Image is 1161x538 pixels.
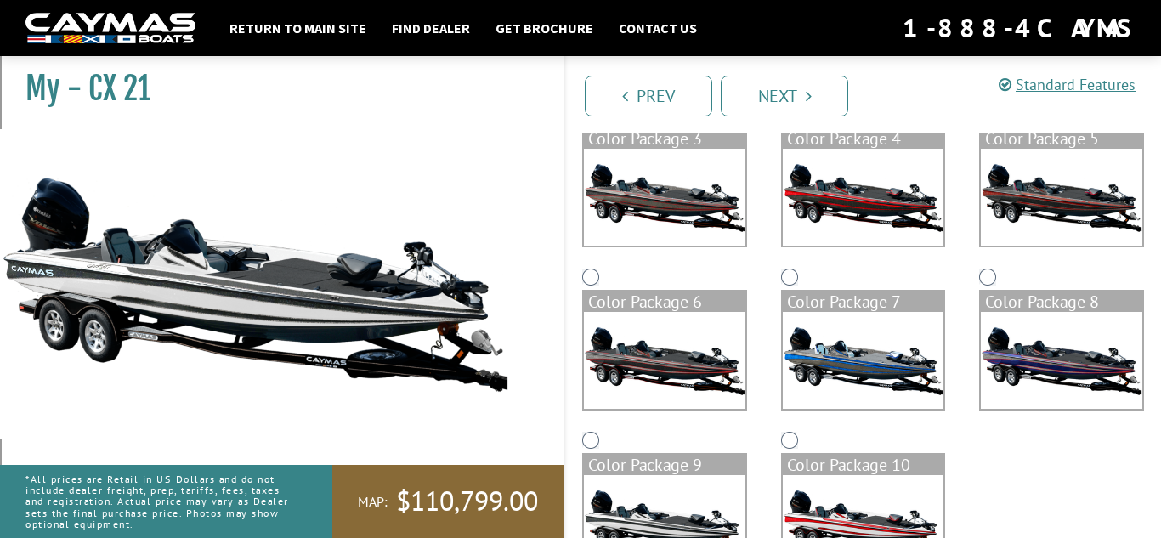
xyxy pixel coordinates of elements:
img: white-logo-c9c8dbefe5ff5ceceb0f0178aa75bf4bb51f6bca0971e226c86eb53dfe498488.png [25,13,195,44]
div: Sort A > Z [7,7,1154,22]
a: Get Brochure [487,17,602,39]
a: Return to main site [221,17,375,39]
a: Find Dealer [383,17,479,39]
div: 1-888-4CAYMAS [903,9,1136,47]
div: Sign out [7,83,1154,99]
div: Move To ... [7,114,1154,129]
div: Delete [7,53,1154,68]
a: Standard Features [999,75,1136,94]
span: $110,799.00 [396,484,538,519]
div: Rename [7,99,1154,114]
a: Contact Us [610,17,705,39]
div: Options [7,68,1154,83]
div: Sort New > Old [7,22,1154,37]
a: MAP:$110,799.00 [332,465,564,538]
p: *All prices are Retail in US Dollars and do not include dealer freight, prep, tariffs, fees, taxe... [25,465,294,538]
span: MAP: [358,493,388,511]
h1: My - CX 21 [25,70,521,108]
div: Move To ... [7,37,1154,53]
